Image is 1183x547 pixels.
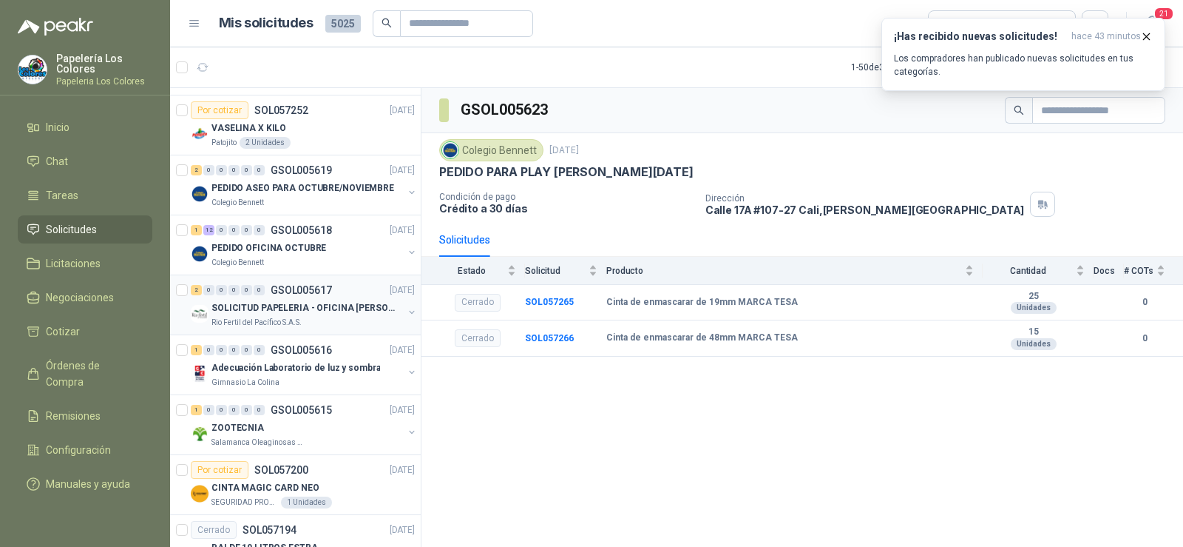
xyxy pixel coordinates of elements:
a: 2 0 0 0 0 0 GSOL005617[DATE] Company LogoSOLICITUD PAPELERIA - OFICINA [PERSON_NAME]Rio Fertil de... [191,281,418,329]
b: Cinta de enmascarar de 19mm MARCA TESA [606,297,798,309]
div: 2 [191,165,202,175]
th: Cantidad [983,257,1094,284]
p: VASELINA X KILO [211,121,286,135]
p: Rio Fertil del Pacífico S.A.S. [211,317,302,329]
img: Logo peakr [18,18,93,36]
b: SOL057265 [525,297,574,307]
h1: Mis solicitudes [219,13,313,34]
a: 1 0 0 0 0 0 GSOL005615[DATE] Company LogoZOOTECNIASalamanca Oleaginosas SAS [191,401,418,449]
div: 0 [216,345,227,355]
div: 0 [228,165,240,175]
p: [DATE] [390,343,415,358]
p: [DATE] [390,224,415,238]
p: Adecuación Laboratorio de luz y sombra [211,361,380,375]
span: 21 [1153,7,1174,21]
a: Por cotizarSOL057200[DATE] Company LogoCINTA MAGIC CARD NEOSEGURIDAD PROVISER LTDA1 Unidades [170,455,421,515]
div: 0 [241,165,252,175]
p: [DATE] [549,144,579,158]
p: Gimnasio La Colina [211,377,279,389]
p: PEDIDO ASEO PARA OCTUBRE/NOVIEMBRE [211,181,394,195]
div: 1 [191,225,202,235]
p: GSOL005616 [271,345,332,355]
p: SEGURIDAD PROVISER LTDA [211,497,278,509]
img: Company Logo [191,425,209,443]
a: Negociaciones [18,283,152,312]
p: Salamanca Oleaginosas SAS [211,437,305,449]
p: [DATE] [390,283,415,298]
h3: ¡Has recibido nuevas solicitudes! [894,30,1065,43]
p: Colegio Bennett [211,257,264,269]
p: [DATE] [390,104,415,118]
img: Company Logo [191,125,209,143]
b: 0 [1124,295,1165,309]
div: 0 [228,285,240,295]
p: GSOL005615 [271,405,332,415]
div: 2 [191,285,202,295]
p: [DATE] [390,403,415,417]
div: 0 [203,165,214,175]
div: Por cotizar [191,461,248,479]
div: 0 [241,345,252,355]
span: Inicio [46,119,70,135]
p: [DATE] [390,523,415,537]
div: 0 [203,285,214,295]
div: 1 [191,345,202,355]
p: GSOL005619 [271,165,332,175]
span: Remisiones [46,408,101,424]
div: 0 [241,225,252,235]
div: 0 [254,285,265,295]
p: Colegio Bennett [211,197,264,209]
a: Chat [18,147,152,175]
div: 0 [228,225,240,235]
p: SOL057194 [243,525,296,535]
button: ¡Has recibido nuevas solicitudes!hace 43 minutos Los compradores han publicado nuevas solicitudes... [881,18,1165,91]
th: Producto [606,257,983,284]
a: Manuales y ayuda [18,470,152,498]
div: Solicitudes [439,232,490,248]
img: Company Logo [442,142,458,158]
div: 1 - 50 de 3264 [851,56,947,79]
p: Patojito [211,137,237,149]
p: SOL057200 [254,465,308,475]
span: Configuración [46,442,111,458]
div: 0 [216,225,227,235]
div: Cerrado [455,329,501,347]
img: Company Logo [191,485,209,503]
a: Tareas [18,181,152,209]
p: PEDIDO OFICINA OCTUBRE [211,241,326,255]
a: Solicitudes [18,215,152,244]
span: Cantidad [983,266,1073,276]
img: Company Logo [191,185,209,203]
h3: GSOL005623 [461,98,550,121]
div: 0 [254,345,265,355]
a: Licitaciones [18,249,152,278]
p: Los compradores han publicado nuevas solicitudes en tus categorías. [894,52,1153,78]
div: 0 [216,285,227,295]
a: SOL057266 [525,333,574,343]
p: PEDIDO PARA PLAY [PERSON_NAME][DATE] [439,164,694,180]
p: GSOL005618 [271,225,332,235]
p: CINTA MAGIC CARD NEO [211,481,319,495]
a: Remisiones [18,402,152,430]
div: Colegio Bennett [439,139,543,161]
div: 0 [241,285,252,295]
div: 0 [216,165,227,175]
a: 1 12 0 0 0 0 GSOL005618[DATE] Company LogoPEDIDO OFICINA OCTUBREColegio Bennett [191,221,418,269]
img: Company Logo [18,56,47,84]
span: Tareas [46,187,78,204]
p: Dirección [705,193,1025,204]
div: Todas [938,16,969,32]
p: Calle 17A #107-27 Cali , [PERSON_NAME][GEOGRAPHIC_DATA] [705,204,1025,216]
a: Cotizar [18,318,152,346]
div: Por cotizar [191,101,248,119]
p: Papelería Los Colores [56,53,152,74]
span: Chat [46,153,68,170]
div: 0 [228,405,240,415]
img: Company Logo [191,245,209,263]
p: ZOOTECNIA [211,421,264,435]
p: SOLICITUD PAPELERIA - OFICINA [PERSON_NAME] [211,301,396,315]
span: # COTs [1124,266,1153,276]
p: SOL057252 [254,105,308,115]
th: Estado [421,257,525,284]
div: 0 [241,405,252,415]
